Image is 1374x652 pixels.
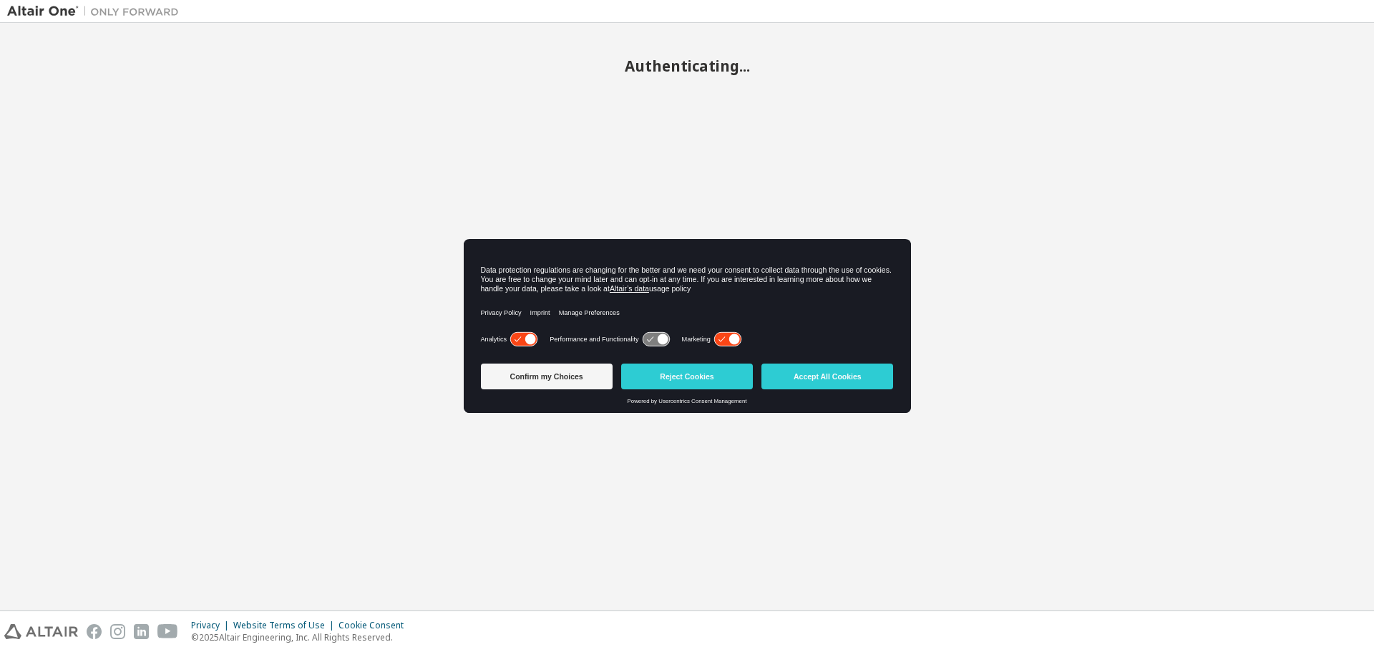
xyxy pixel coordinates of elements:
[7,4,186,19] img: Altair One
[157,624,178,639] img: youtube.svg
[191,620,233,631] div: Privacy
[4,624,78,639] img: altair_logo.svg
[134,624,149,639] img: linkedin.svg
[87,624,102,639] img: facebook.svg
[233,620,338,631] div: Website Terms of Use
[191,631,412,643] p: © 2025 Altair Engineering, Inc. All Rights Reserved.
[110,624,125,639] img: instagram.svg
[7,57,1367,75] h2: Authenticating...
[338,620,412,631] div: Cookie Consent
